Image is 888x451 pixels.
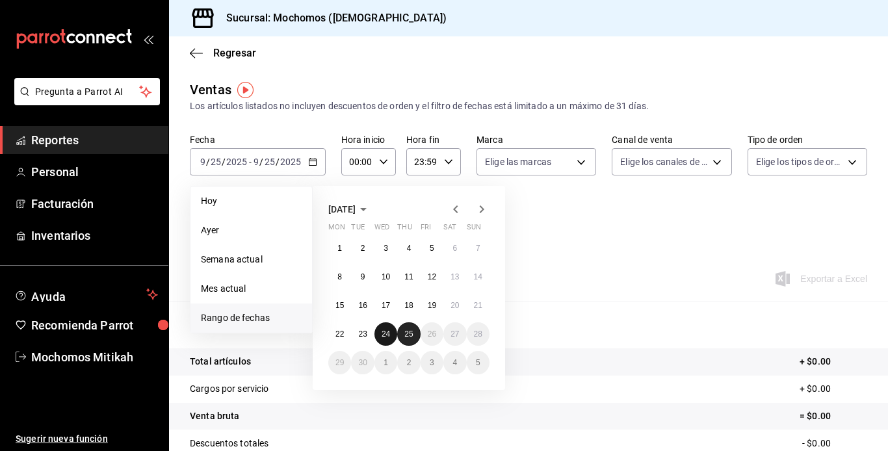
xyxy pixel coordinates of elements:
[351,223,364,237] abbr: Tuesday
[253,157,259,167] input: --
[421,351,443,374] button: October 3, 2025
[404,301,413,310] abbr: September 18, 2025
[476,244,480,253] abbr: September 7, 2025
[31,316,158,334] span: Recomienda Parrot
[201,282,302,296] span: Mes actual
[748,135,867,144] label: Tipo de orden
[337,244,342,253] abbr: September 1, 2025
[384,244,388,253] abbr: September 3, 2025
[9,94,160,108] a: Pregunta a Parrot AI
[351,237,374,260] button: September 2, 2025
[374,351,397,374] button: October 1, 2025
[351,322,374,346] button: September 23, 2025
[467,351,490,374] button: October 5, 2025
[474,272,482,281] abbr: September 14, 2025
[451,272,459,281] abbr: September 13, 2025
[421,223,431,237] abbr: Friday
[382,301,390,310] abbr: September 17, 2025
[397,294,420,317] button: September 18, 2025
[328,204,356,214] span: [DATE]
[335,301,344,310] abbr: September 15, 2025
[374,294,397,317] button: September 17, 2025
[201,311,302,325] span: Rango de fechas
[351,294,374,317] button: September 16, 2025
[430,358,434,367] abbr: October 3, 2025
[358,329,367,339] abbr: September 23, 2025
[421,294,443,317] button: September 19, 2025
[620,155,707,168] span: Elige los canales de venta
[421,265,443,289] button: September 12, 2025
[31,131,158,149] span: Reportes
[259,157,263,167] span: /
[428,329,436,339] abbr: September 26, 2025
[428,301,436,310] abbr: September 19, 2025
[443,351,466,374] button: October 4, 2025
[800,382,867,396] p: + $0.00
[407,244,411,253] abbr: September 4, 2025
[428,272,436,281] abbr: September 12, 2025
[397,237,420,260] button: September 4, 2025
[443,294,466,317] button: September 20, 2025
[451,301,459,310] abbr: September 20, 2025
[800,355,867,368] p: + $0.00
[443,237,466,260] button: September 6, 2025
[31,195,158,213] span: Facturación
[358,301,367,310] abbr: September 16, 2025
[213,47,256,59] span: Regresar
[474,329,482,339] abbr: September 28, 2025
[328,351,351,374] button: September 29, 2025
[249,157,252,167] span: -
[404,272,413,281] abbr: September 11, 2025
[374,265,397,289] button: September 10, 2025
[443,265,466,289] button: September 13, 2025
[800,409,867,423] p: = $0.00
[397,265,420,289] button: September 11, 2025
[190,409,239,423] p: Venta bruta
[190,99,867,113] div: Los artículos listados no incluyen descuentos de orden y el filtro de fechas está limitado a un m...
[35,85,140,99] span: Pregunta a Parrot AI
[351,351,374,374] button: September 30, 2025
[443,223,456,237] abbr: Saturday
[374,223,389,237] abbr: Wednesday
[382,329,390,339] abbr: September 24, 2025
[404,329,413,339] abbr: September 25, 2025
[397,322,420,346] button: September 25, 2025
[421,322,443,346] button: September 26, 2025
[384,358,388,367] abbr: October 1, 2025
[31,287,141,302] span: Ayuda
[190,135,326,144] label: Fecha
[358,358,367,367] abbr: September 30, 2025
[216,10,447,26] h3: Sucursal: Mochomos ([DEMOGRAPHIC_DATA])
[382,272,390,281] abbr: September 10, 2025
[226,157,248,167] input: ----
[16,432,158,446] span: Sugerir nueva función
[443,322,466,346] button: September 27, 2025
[190,355,251,368] p: Total artículos
[361,244,365,253] abbr: September 2, 2025
[190,382,269,396] p: Cargos por servicio
[280,157,302,167] input: ----
[337,272,342,281] abbr: September 8, 2025
[335,329,344,339] abbr: September 22, 2025
[143,34,153,44] button: open_drawer_menu
[190,47,256,59] button: Regresar
[237,82,254,98] button: Tooltip marker
[756,155,843,168] span: Elige los tipos de orden
[351,265,374,289] button: September 9, 2025
[14,78,160,105] button: Pregunta a Parrot AI
[31,163,158,181] span: Personal
[485,155,551,168] span: Elige las marcas
[612,135,731,144] label: Canal de venta
[206,157,210,167] span: /
[474,301,482,310] abbr: September 21, 2025
[31,348,158,366] span: Mochomos Mitikah
[328,201,371,217] button: [DATE]
[222,157,226,167] span: /
[802,437,867,450] p: - $0.00
[201,253,302,266] span: Semana actual
[341,135,396,144] label: Hora inicio
[328,237,351,260] button: September 1, 2025
[264,157,276,167] input: --
[430,244,434,253] abbr: September 5, 2025
[276,157,280,167] span: /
